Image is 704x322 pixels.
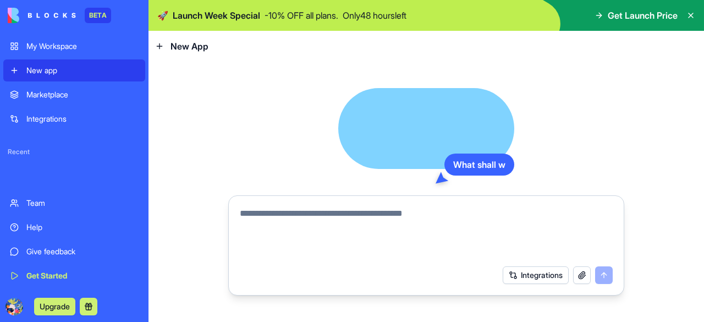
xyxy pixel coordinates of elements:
img: logo [8,8,76,23]
button: Upgrade [34,298,75,315]
span: Recent [3,148,145,156]
div: Integrations [26,113,139,124]
span: 🚀 [157,9,168,22]
a: Give feedback [3,241,145,263]
div: What shall w [444,154,514,176]
span: New App [170,40,208,53]
p: Only 48 hours left [343,9,406,22]
a: Get Started [3,265,145,287]
div: My Workspace [26,41,139,52]
p: - 10 % OFF all plans. [265,9,338,22]
a: Team [3,192,145,214]
div: Team [26,198,139,209]
div: New app [26,65,139,76]
a: Integrations [3,108,145,130]
div: Help [26,222,139,233]
button: Integrations [503,266,569,284]
a: BETA [8,8,111,23]
a: My Workspace [3,35,145,57]
div: Marketplace [26,89,139,100]
a: Marketplace [3,84,145,106]
div: Give feedback [26,246,139,257]
div: BETA [85,8,111,23]
a: Upgrade [34,301,75,312]
a: Help [3,216,145,238]
span: Get Launch Price [608,9,678,22]
a: New app [3,59,145,81]
div: Get Started [26,270,139,281]
span: Launch Week Special [173,9,260,22]
img: ACg8ocLpbIirwQ_Q7K1MoNlPyUS1rUnCNcCOIbWG3w2U6NPg6kZuI3tU1g=s96-c [5,298,23,315]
